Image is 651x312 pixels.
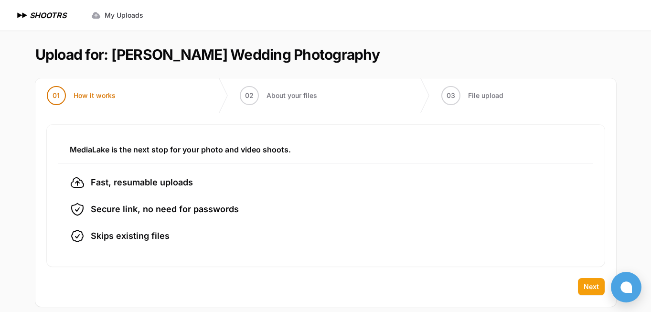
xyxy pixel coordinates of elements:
[267,91,317,100] span: About your files
[245,91,254,100] span: 02
[15,10,30,21] img: SHOOTRS
[447,91,455,100] span: 03
[91,229,170,243] span: Skips existing files
[85,7,149,24] a: My Uploads
[91,203,239,216] span: Secure link, no need for passwords
[35,78,127,113] button: 01 How it works
[53,91,60,100] span: 01
[228,78,329,113] button: 02 About your files
[584,282,599,291] span: Next
[30,10,66,21] h1: SHOOTRS
[70,144,582,155] h3: MediaLake is the next stop for your photo and video shoots.
[91,176,193,189] span: Fast, resumable uploads
[105,11,143,20] span: My Uploads
[430,78,515,113] button: 03 File upload
[35,46,380,63] h1: Upload for: [PERSON_NAME] Wedding Photography
[15,10,66,21] a: SHOOTRS SHOOTRS
[468,91,503,100] span: File upload
[74,91,116,100] span: How it works
[611,272,641,302] button: Open chat window
[578,278,605,295] button: Next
